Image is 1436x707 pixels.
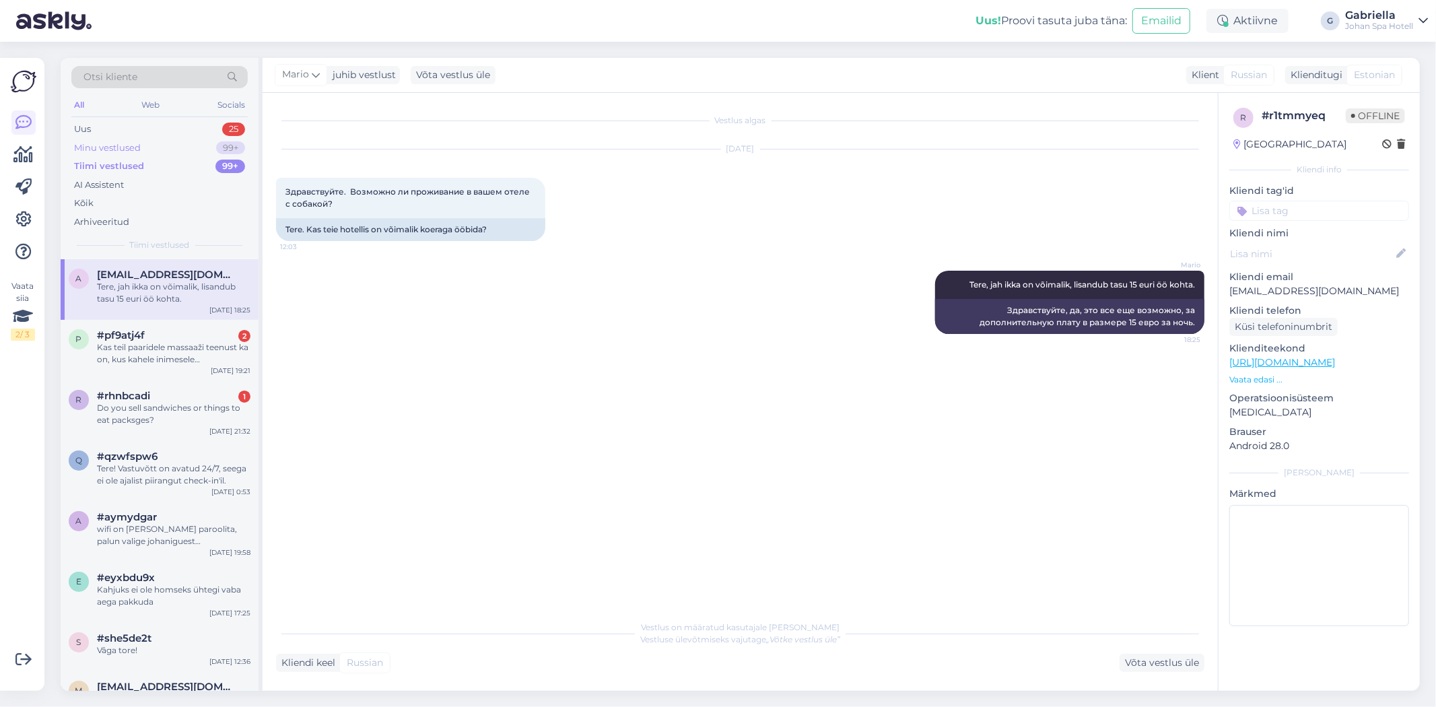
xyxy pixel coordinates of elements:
div: Uus [74,123,91,136]
div: Minu vestlused [74,141,141,155]
span: p [76,334,82,344]
span: Vestluse ülevõtmiseks vajutage [640,634,840,644]
div: Tere. Kas teie hotellis on võimalik koeraga ööbida? [276,218,545,241]
span: #aymydgar [97,511,157,523]
span: Mario [282,67,309,82]
img: Askly Logo [11,69,36,94]
span: q [75,455,82,465]
div: [DATE] 18:25 [209,305,250,315]
div: G [1321,11,1340,30]
div: Tere! Vastuvõtt on avatud 24/7, seega ei ole ajalist piirangut check-in'il. [97,463,250,487]
div: [DATE] 21:32 [209,426,250,436]
div: [GEOGRAPHIC_DATA] [1233,137,1346,151]
span: Tiimi vestlused [130,239,190,251]
p: Android 28.0 [1229,439,1409,453]
span: #she5de2t [97,632,151,644]
span: a [76,273,82,283]
div: Võta vestlus üle [411,66,495,84]
span: Estonian [1354,68,1395,82]
a: GabriellaJohan Spa Hotell [1345,10,1428,32]
div: juhib vestlust [327,68,396,82]
div: 99+ [215,160,245,173]
div: wifi on [PERSON_NAME] paroolita, palun valige johaniguest [PERSON_NAME] logige sisse [97,523,250,547]
div: Vâga tore! [97,644,250,656]
div: AI Assistent [74,178,124,192]
span: 18:25 [1150,335,1200,345]
span: #eyxbdu9x [97,572,155,584]
p: Klienditeekond [1229,341,1409,356]
button: Emailid [1132,8,1190,34]
div: [DATE] 0:53 [211,487,250,497]
input: Lisa tag [1229,201,1409,221]
input: Lisa nimi [1230,246,1394,261]
div: 99+ [216,141,245,155]
p: Kliendi nimi [1229,226,1409,240]
div: Klient [1186,68,1219,82]
div: Web [139,96,163,114]
div: Здравствуйте, да, это все еще возможно, за дополнительную плату в размере 15 евро за ночь. [935,299,1204,334]
span: #pf9atj4f [97,329,145,341]
div: Do you sell sandwiches or things to eat packsges? [97,402,250,426]
div: Kliendi keel [276,656,335,670]
p: Vaata edasi ... [1229,374,1409,386]
div: [DATE] 12:36 [209,656,250,667]
p: Operatsioonisüsteem [1229,391,1409,405]
p: [MEDICAL_DATA] [1229,405,1409,419]
span: #qzwfspw6 [97,450,158,463]
div: Küsi telefoninumbrit [1229,318,1338,336]
div: 2 [238,330,250,342]
div: Aktiivne [1206,9,1289,33]
p: Kliendi telefon [1229,304,1409,318]
p: Kliendi tag'id [1229,184,1409,198]
p: [EMAIL_ADDRESS][DOMAIN_NAME] [1229,284,1409,298]
div: Kahjuks ei ole homseks ühtegi vaba aega pakkuda [97,584,250,608]
div: Tiimi vestlused [74,160,144,173]
div: All [71,96,87,114]
p: Brauser [1229,425,1409,439]
div: [DATE] 17:25 [209,608,250,618]
span: Tere, jah ikka on võimalik, lisandub tasu 15 euri öö kohta. [969,279,1195,290]
span: Vestlus on määratud kasutajale [PERSON_NAME] [641,622,840,632]
b: Uus! [976,14,1001,27]
div: # r1tmmyeq [1262,108,1346,124]
div: [DATE] 19:21 [211,366,250,376]
div: [DATE] [276,143,1204,155]
div: Johan Spa Hotell [1345,21,1413,32]
div: Võta vestlus üle [1120,654,1204,672]
div: [PERSON_NAME] [1229,467,1409,479]
div: 25 [222,123,245,136]
span: s [77,637,81,647]
div: Vestlus algas [276,114,1204,127]
div: Gabriella [1345,10,1413,21]
p: Kliendi email [1229,270,1409,284]
span: Offline [1346,108,1405,123]
span: #rhnbcadi [97,390,150,402]
span: 12:03 [280,242,331,252]
div: [DATE] 19:58 [209,547,250,558]
span: Otsi kliente [83,70,137,84]
span: r [76,395,82,405]
span: minamiishii222@gmail.com [97,681,237,693]
div: Kas teil paaridele massaaži teenust ka on, kus kahele inimesele [PERSON_NAME] tehakse massaaži? [97,341,250,366]
div: 1 [238,391,250,403]
div: Kliendi info [1229,164,1409,176]
span: Здравствуйте. Возможно ли проживание в вашем отеле с собакой? [285,187,532,209]
span: a [76,516,82,526]
div: Tere, jah ikka on võimalik, lisandub tasu 15 euri öö kohta. [97,281,250,305]
div: 2 / 3 [11,329,35,341]
span: m [75,685,83,696]
div: Kõik [74,197,94,210]
div: Klienditugi [1285,68,1342,82]
div: Vaata siia [11,280,35,341]
div: Arhiveeritud [74,215,129,229]
div: Socials [215,96,248,114]
span: Mario [1150,260,1200,270]
a: [URL][DOMAIN_NAME] [1229,356,1335,368]
div: Proovi tasuta juba täna: [976,13,1127,29]
span: Russian [1231,68,1267,82]
p: Märkmed [1229,487,1409,501]
span: Russian [347,656,383,670]
span: e [76,576,81,586]
span: artjomjegosin@gmail.com [97,269,237,281]
span: r [1241,112,1247,123]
